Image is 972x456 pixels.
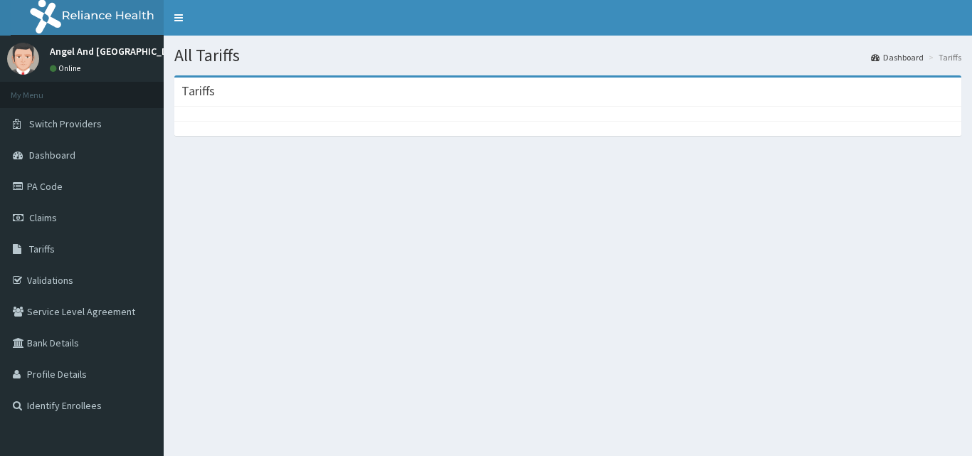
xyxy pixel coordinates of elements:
[7,43,39,75] img: User Image
[871,51,924,63] a: Dashboard
[174,46,961,65] h1: All Tariffs
[925,51,961,63] li: Tariffs
[29,117,102,130] span: Switch Providers
[50,63,84,73] a: Online
[29,149,75,161] span: Dashboard
[29,243,55,255] span: Tariffs
[29,211,57,224] span: Claims
[181,85,215,97] h3: Tariffs
[50,46,188,56] p: Angel And [GEOGRAPHIC_DATA]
